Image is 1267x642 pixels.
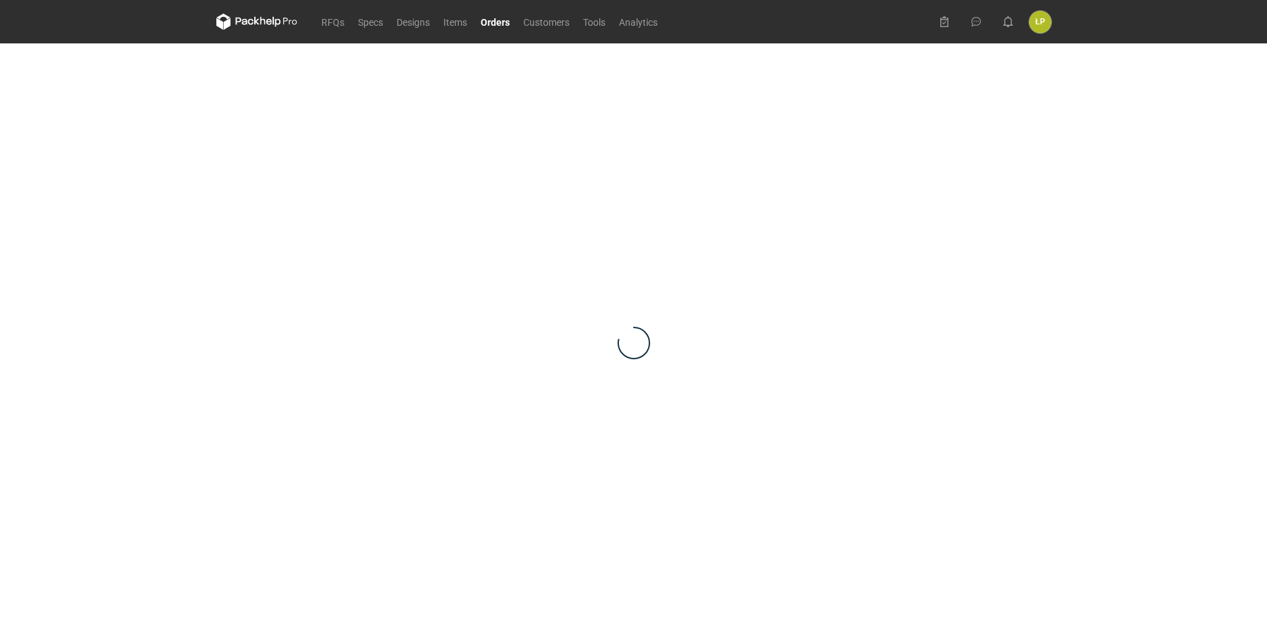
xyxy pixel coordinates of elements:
a: Analytics [612,14,664,30]
a: Customers [517,14,576,30]
a: Orders [474,14,517,30]
a: RFQs [315,14,351,30]
div: Łukasz Postawa [1029,11,1051,33]
svg: Packhelp Pro [216,14,298,30]
a: Items [437,14,474,30]
a: Tools [576,14,612,30]
button: ŁP [1029,11,1051,33]
a: Designs [390,14,437,30]
a: Specs [351,14,390,30]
